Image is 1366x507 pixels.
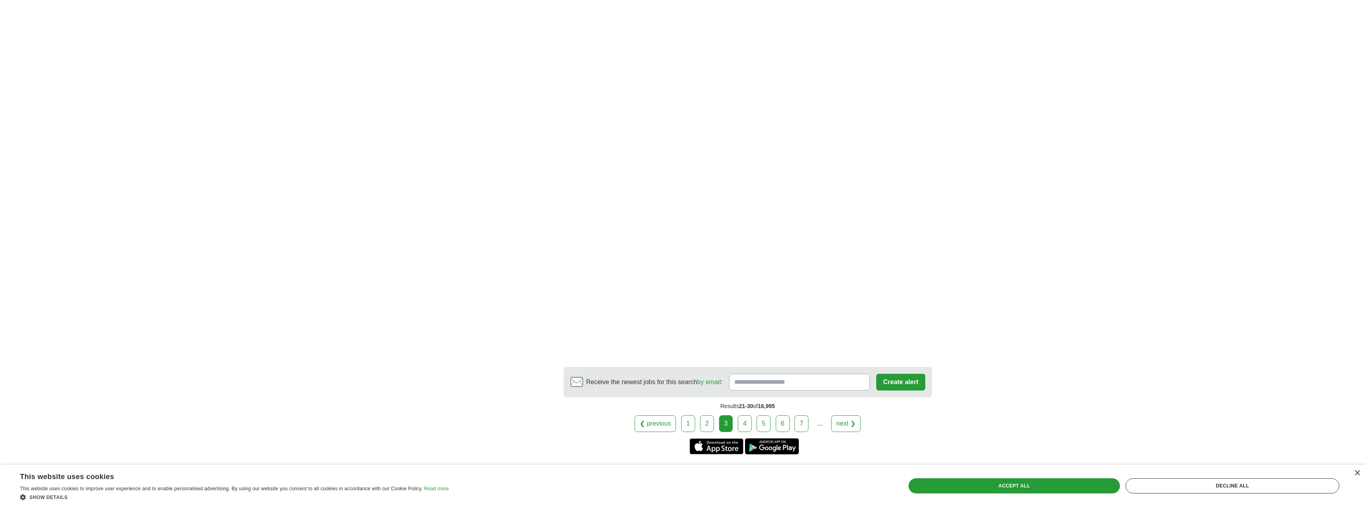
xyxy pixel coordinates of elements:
[681,415,695,432] a: 1
[20,470,429,481] div: This website uses cookies
[697,379,721,385] a: by email
[700,415,714,432] a: 2
[757,415,771,432] a: 5
[424,486,449,491] a: Read more, opens a new window
[739,403,753,409] span: 21-30
[586,377,723,387] span: Receive the newest jobs for this search :
[1126,478,1339,493] div: Decline all
[776,415,790,432] a: 6
[20,486,423,491] span: This website uses cookies to improve user experience and to enable personalised advertising. By u...
[30,495,68,500] span: Show details
[909,478,1120,493] div: Accept all
[635,415,676,432] a: ❮ previous
[876,374,925,391] button: Create alert
[690,438,743,454] a: Get the iPhone app
[719,415,733,432] div: 3
[738,415,752,432] a: 4
[745,438,799,454] a: Get the Android app
[831,415,861,432] a: next ❯
[1354,470,1360,476] div: Close
[20,493,449,501] div: Show details
[812,416,828,432] div: ...
[758,403,775,409] span: 16,995
[794,415,808,432] a: 7
[564,397,932,415] div: Results of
